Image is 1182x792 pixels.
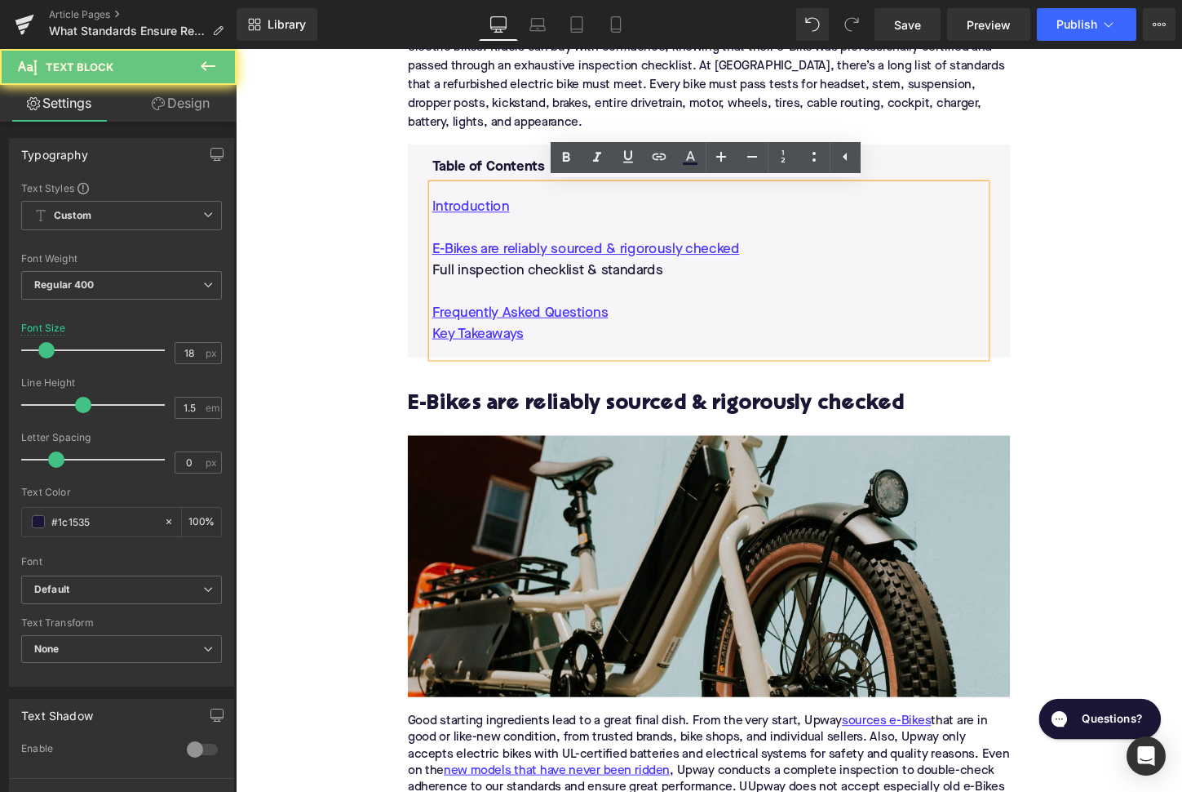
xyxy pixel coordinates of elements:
span: Preview [967,16,1011,33]
span: em [206,403,219,413]
a: Tablet [557,8,596,41]
span: px [206,348,219,358]
b: None [34,643,60,655]
span: Library [268,17,306,32]
button: More [1143,8,1175,41]
a: Laptop [518,8,557,41]
div: Line Height [21,377,222,389]
div: Text Styles [21,181,222,194]
b: Regular 400 [34,278,95,291]
button: Publish [1037,8,1136,41]
a: new models that have never been ridden [217,745,453,762]
input: Color [51,513,156,531]
span: What Standards Ensure Refurbished E-Bike Quality? [49,24,206,38]
i: Default [34,583,69,597]
span: Publish [1056,18,1097,31]
a: Mobile [596,8,635,41]
span: px [206,457,219,468]
b: Custom [54,209,91,223]
a: Preview [947,8,1030,41]
button: Undo [796,8,829,41]
font: Table of Contents [205,116,322,131]
span: Save [894,16,921,33]
a: sources e-Bikes [632,693,725,710]
div: Text Color [21,487,222,498]
div: Typography [21,139,88,162]
span: Text Block [46,60,113,73]
div: Text Transform [21,617,222,629]
div: Font [21,556,222,567]
iframe: Gorgias live chat messenger [830,672,971,726]
p: Full inspection checklist & standards [205,220,782,242]
a: Key Takeaways [205,287,300,309]
div: Letter Spacing [21,432,222,443]
div: Open Intercom Messenger [1127,736,1166,776]
a: Design [122,85,240,122]
div: % [182,508,221,536]
button: Redo [835,8,868,41]
a: Frequently Asked Questions [205,265,388,287]
div: Font Weight [21,253,222,265]
div: Font Size [21,323,66,334]
a: E-Bikes are reliably sourced & rigorously checked [205,198,525,220]
a: Introduction [205,154,286,176]
a: New Library [237,8,317,41]
a: Desktop [479,8,518,41]
a: Article Pages [49,8,237,21]
img: Close up of Specialized Globe Haul electric cargo bike [179,403,808,676]
div: Enable [21,742,170,759]
h2: E-Bikes are reliably sourced & rigorously checked [179,358,808,384]
div: Text Shadow [21,700,93,723]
